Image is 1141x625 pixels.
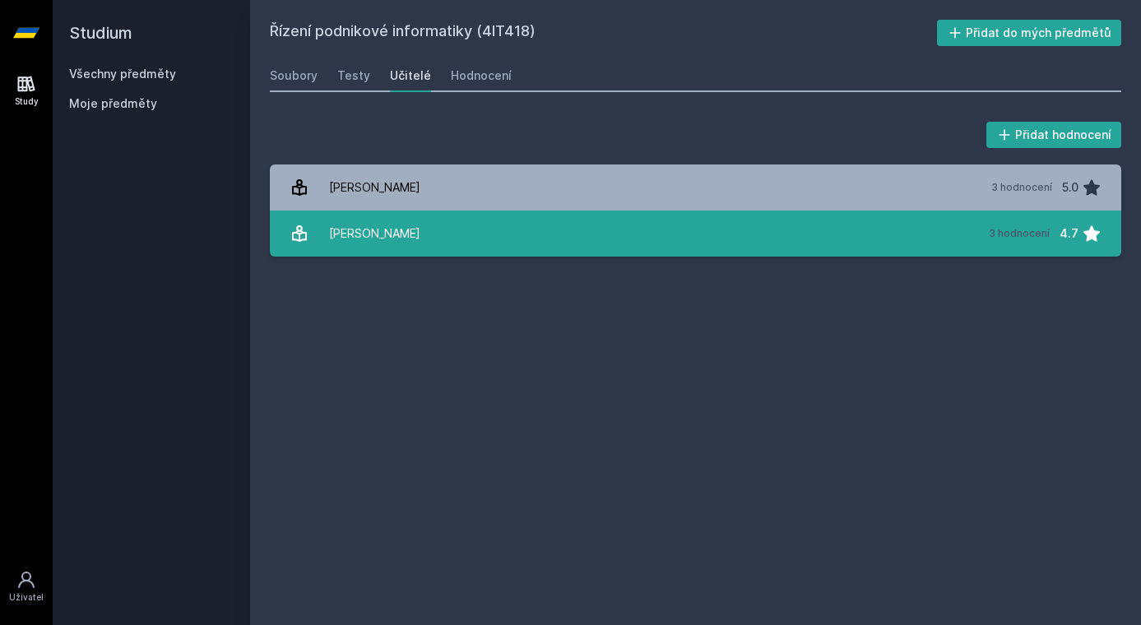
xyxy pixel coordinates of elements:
a: [PERSON_NAME] 3 hodnocení 4.7 [270,211,1121,257]
div: 3 hodnocení [989,227,1050,240]
a: Uživatel [3,562,49,612]
div: Hodnocení [451,67,512,84]
h2: Řízení podnikové informatiky (4IT418) [270,20,937,46]
div: [PERSON_NAME] [329,171,420,204]
span: Moje předměty [69,95,157,112]
div: 4.7 [1060,217,1078,250]
div: Soubory [270,67,318,84]
div: [PERSON_NAME] [329,217,420,250]
div: 5.0 [1062,171,1078,204]
div: Study [15,95,39,108]
div: Testy [337,67,370,84]
a: Testy [337,59,370,92]
a: Učitelé [390,59,431,92]
a: Všechny předměty [69,67,176,81]
a: Soubory [270,59,318,92]
div: Učitelé [390,67,431,84]
div: 3 hodnocení [991,181,1052,194]
a: Hodnocení [451,59,512,92]
a: Study [3,66,49,116]
button: Přidat hodnocení [986,122,1122,148]
a: [PERSON_NAME] 3 hodnocení 5.0 [270,164,1121,211]
button: Přidat do mých předmětů [937,20,1122,46]
div: Uživatel [9,591,44,604]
